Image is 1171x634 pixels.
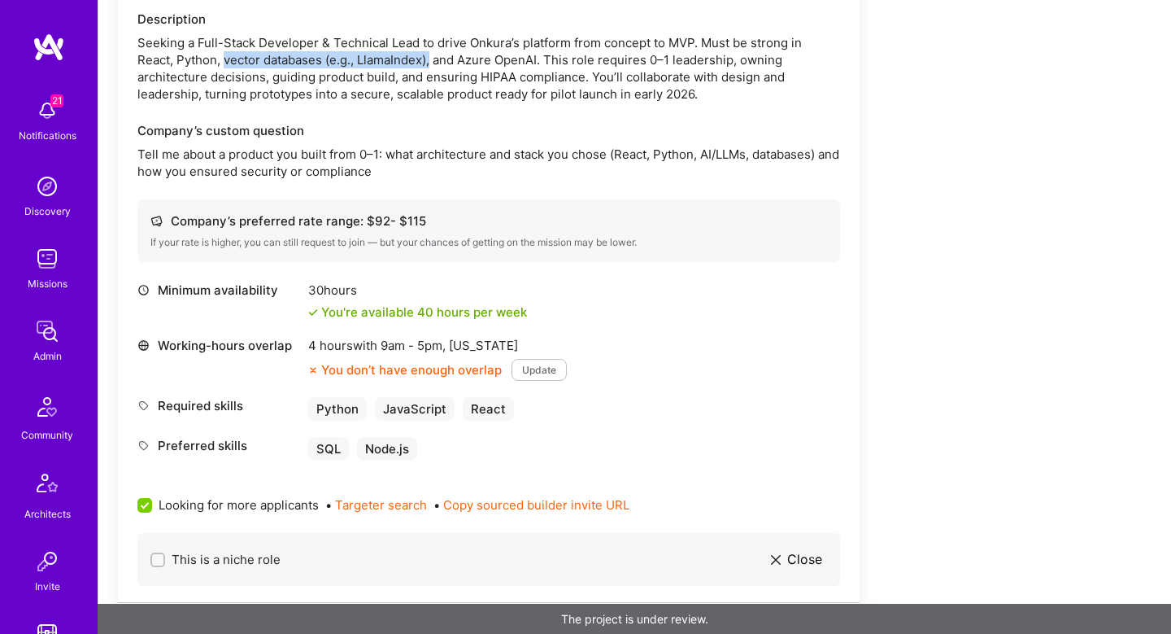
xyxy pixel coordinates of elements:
div: Preferred skills [137,437,300,454]
img: Community [28,387,67,426]
i: icon Tag [137,400,150,412]
div: Required skills [137,397,300,414]
img: bell [31,94,63,127]
span: Looking for more applicants [159,496,319,514]
p: Tell me about a product you built from 0–1: what architecture and stack you chose (React, Python,... [137,146,840,180]
img: teamwork [31,243,63,275]
span: 21 [50,94,63,107]
div: Admin [33,348,62,365]
img: discovery [31,170,63,203]
img: Invite [31,545,63,578]
i: icon Clock [137,284,150,296]
div: Community [21,426,73,444]
div: Minimum availability [137,282,300,299]
div: 30 hours [308,282,527,299]
i: icon CloseOrange [308,365,318,375]
i: icon World [137,339,150,352]
img: admin teamwork [31,315,63,348]
div: Working-hours overlap [137,337,300,354]
div: JavaScript [375,397,455,421]
div: Missions [28,275,67,292]
div: Architects [24,505,71,523]
button: Close [766,546,827,573]
div: You don’t have enough overlap [308,361,502,378]
span: • [433,496,629,514]
div: Discovery [24,203,71,220]
span: 9am - 5pm , [377,338,449,353]
span: Close [787,551,822,568]
div: SQL [308,437,349,461]
button: Update [511,359,567,381]
div: Node.js [357,437,417,461]
div: The project is under review. [98,604,1171,634]
span: • [325,496,427,514]
i: icon Cash [150,215,163,227]
div: Description [137,11,840,28]
img: logo [33,33,65,62]
div: Notifications [19,127,76,144]
i: icon Tag [137,439,150,452]
div: Company’s preferred rate range: $ 92 - $ 115 [150,212,827,230]
i: icon Close [771,555,781,565]
div: Python [308,397,367,421]
span: This is a niche role [172,551,281,568]
div: You're available 40 hours per week [308,304,527,321]
button: Copy sourced builder invite URL [443,496,629,514]
div: Invite [35,578,60,595]
button: Targeter search [335,496,427,514]
div: Company’s custom question [137,122,840,139]
div: If your rate is higher, you can still request to join — but your chances of getting on the missio... [150,236,827,249]
img: Architects [28,466,67,505]
i: icon Check [308,308,318,317]
div: Seeking a Full-Stack Developer & Technical Lead to drive Onkura’s platform from concept to MVP. M... [137,34,840,103]
div: React [463,397,514,421]
div: 4 hours with [US_STATE] [308,337,567,354]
